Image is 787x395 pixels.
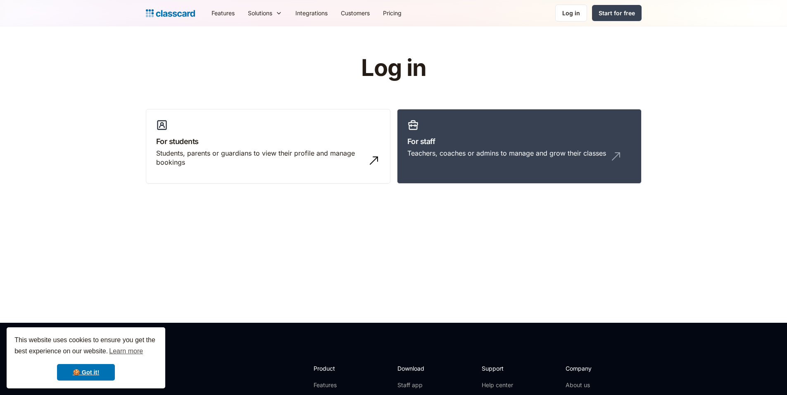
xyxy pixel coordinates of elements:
[57,364,115,381] a: dismiss cookie message
[397,381,431,389] a: Staff app
[262,55,525,81] h1: Log in
[592,5,642,21] a: Start for free
[14,335,157,357] span: This website uses cookies to ensure you get the best experience on our website.
[397,109,642,184] a: For staffTeachers, coaches or admins to manage and grow their classes
[314,381,358,389] a: Features
[146,7,195,19] a: home
[146,109,390,184] a: For studentsStudents, parents or guardians to view their profile and manage bookings
[566,364,621,373] h2: Company
[376,4,408,22] a: Pricing
[407,149,606,158] div: Teachers, coaches or admins to manage and grow their classes
[156,149,364,167] div: Students, parents or guardians to view their profile and manage bookings
[562,9,580,17] div: Log in
[407,136,631,147] h3: For staff
[397,364,431,373] h2: Download
[108,345,144,357] a: learn more about cookies
[248,9,272,17] div: Solutions
[334,4,376,22] a: Customers
[482,381,515,389] a: Help center
[314,364,358,373] h2: Product
[599,9,635,17] div: Start for free
[555,5,587,21] a: Log in
[289,4,334,22] a: Integrations
[205,4,241,22] a: Features
[7,327,165,388] div: cookieconsent
[156,136,380,147] h3: For students
[241,4,289,22] div: Solutions
[482,364,515,373] h2: Support
[566,381,621,389] a: About us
